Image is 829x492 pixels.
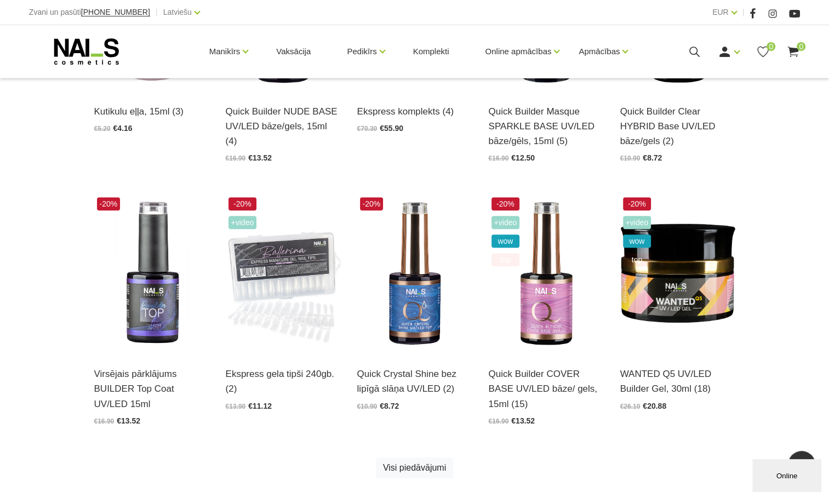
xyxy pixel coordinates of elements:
a: 0 [756,45,770,59]
span: | [156,5,158,19]
span: -20% [623,197,651,210]
img: Builder Top virsējais pārklājums bez lipīgā slāņa gellakas/gela pārklājuma izlīdzināšanai un nost... [94,194,209,353]
img: Virsējais pārklājums bez lipīgā slāņa un UV zilā pārklājuma. Nodrošina izcilu spīdumu manikīram l... [357,194,472,353]
a: Apmācības [579,30,620,73]
span: €8.72 [643,153,662,162]
img: Šī brīža iemīlētākais produkts, kas nepieviļ nevienu meistaru.Perfektas noturības kamuflāžas bāze... [489,194,604,353]
span: -20% [360,197,384,210]
span: €13.52 [248,153,272,162]
a: Manikīrs [209,30,241,73]
a: Quick Builder Masque SPARKLE BASE UV/LED bāze/gēls, 15ml (5) [489,104,604,149]
span: 0 [767,42,775,51]
a: Online apmācības [485,30,551,73]
a: WANTED Q5 UV/LED Builder Gel, 30ml (18) [620,367,735,396]
span: | [742,5,745,19]
span: €13.52 [117,416,140,425]
span: wow [623,234,651,248]
span: +Video [491,216,520,229]
span: €16.90 [489,417,509,425]
a: Komplekti [404,25,458,78]
span: €8.72 [380,402,399,410]
span: €20.88 [643,402,666,410]
span: +Video [623,216,651,229]
span: €13.90 [226,403,246,410]
a: Quick Builder Clear HYBRID Base UV/LED bāze/gels (2) [620,104,735,149]
span: top [623,253,651,266]
span: €13.52 [511,416,535,425]
span: top [491,253,520,266]
span: -20% [491,197,520,210]
iframe: chat widget [752,457,824,492]
span: €26.10 [620,403,641,410]
img: Ekpress gela tipši pieaudzēšanai 240 gab.Gela nagu pieaudzēšana vēl nekad nav bijusi tik vienkārš... [226,194,341,353]
div: Zvani un pasūti [29,5,150,19]
a: Vaksācija [267,25,319,78]
span: wow [491,234,520,248]
span: €4.16 [113,124,133,133]
span: €5.20 [94,125,111,133]
span: 0 [797,42,805,51]
a: Quick Crystal Shine bez lipīgā slāņa UV/LED (2) [357,367,472,396]
a: Quick Builder NUDE BASE UV/LED bāze/gels, 15ml (4) [226,104,341,149]
a: Ekspress gela tipši 240gb. (2) [226,367,341,396]
span: €16.90 [226,155,246,162]
span: €55.90 [380,124,403,133]
span: €16.90 [489,155,509,162]
a: EUR [712,5,729,19]
a: Latviešu [163,5,192,19]
a: Kutikulu eļļa, 15ml (3) [94,104,209,119]
span: +Video [228,216,257,229]
a: Ekspress komplekts (4) [357,104,472,119]
span: -20% [228,197,257,210]
a: Pedikīrs [347,30,376,73]
a: Virsējais pārklājums BUILDER Top Coat UV/LED 15ml [94,367,209,411]
span: €16.90 [94,417,115,425]
span: €10.90 [357,403,378,410]
span: €12.50 [511,153,535,162]
span: €70.30 [357,125,378,133]
span: €10.90 [620,155,641,162]
a: Visi piedāvājumi [376,457,453,478]
img: Gels WANTED NAILS cosmetics tehniķu komanda ir radījusi gelu, kas ilgi jau ir katra meistara mekl... [620,194,735,353]
a: [PHONE_NUMBER] [81,8,150,16]
span: -20% [97,197,121,210]
span: €11.12 [248,402,272,410]
a: Quick Builder COVER BASE UV/LED bāze/ gels, 15ml (15) [489,367,604,411]
a: 0 [786,45,800,59]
